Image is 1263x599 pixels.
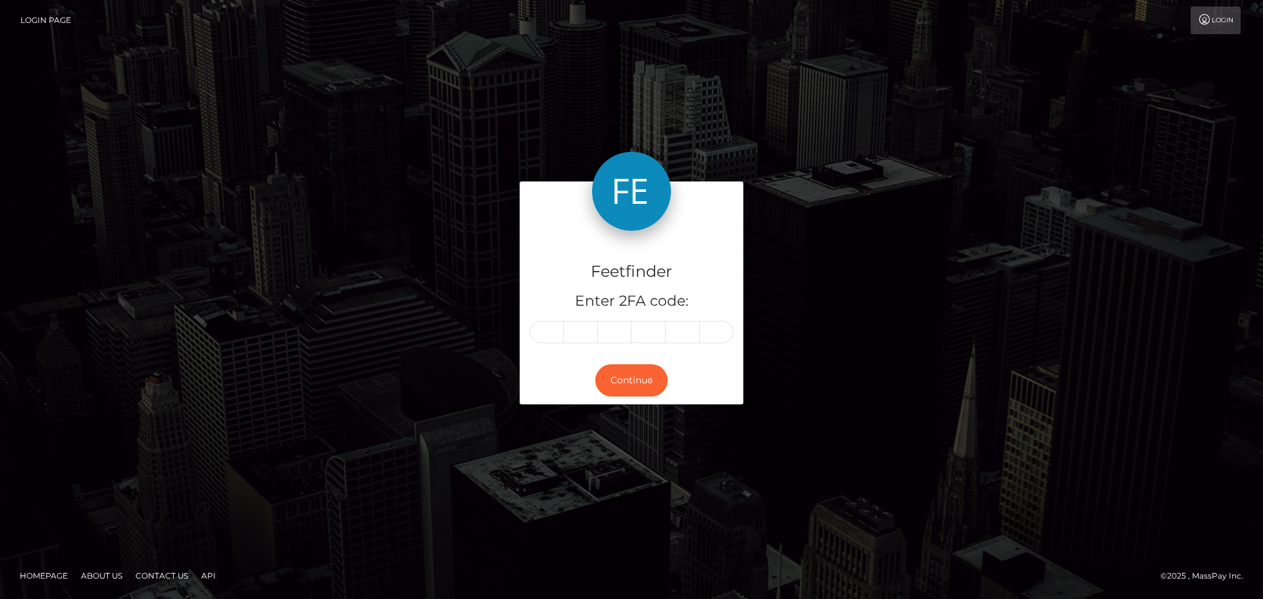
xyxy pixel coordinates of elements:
[530,291,733,312] h5: Enter 2FA code:
[14,565,73,586] a: Homepage
[130,565,193,586] a: Contact Us
[1191,7,1241,34] a: Login
[76,565,128,586] a: About Us
[530,260,733,283] h4: Feetfinder
[592,152,671,231] img: Feetfinder
[196,565,221,586] a: API
[20,7,71,34] a: Login Page
[595,364,668,396] button: Continue
[1160,569,1253,583] div: © 2025 , MassPay Inc.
